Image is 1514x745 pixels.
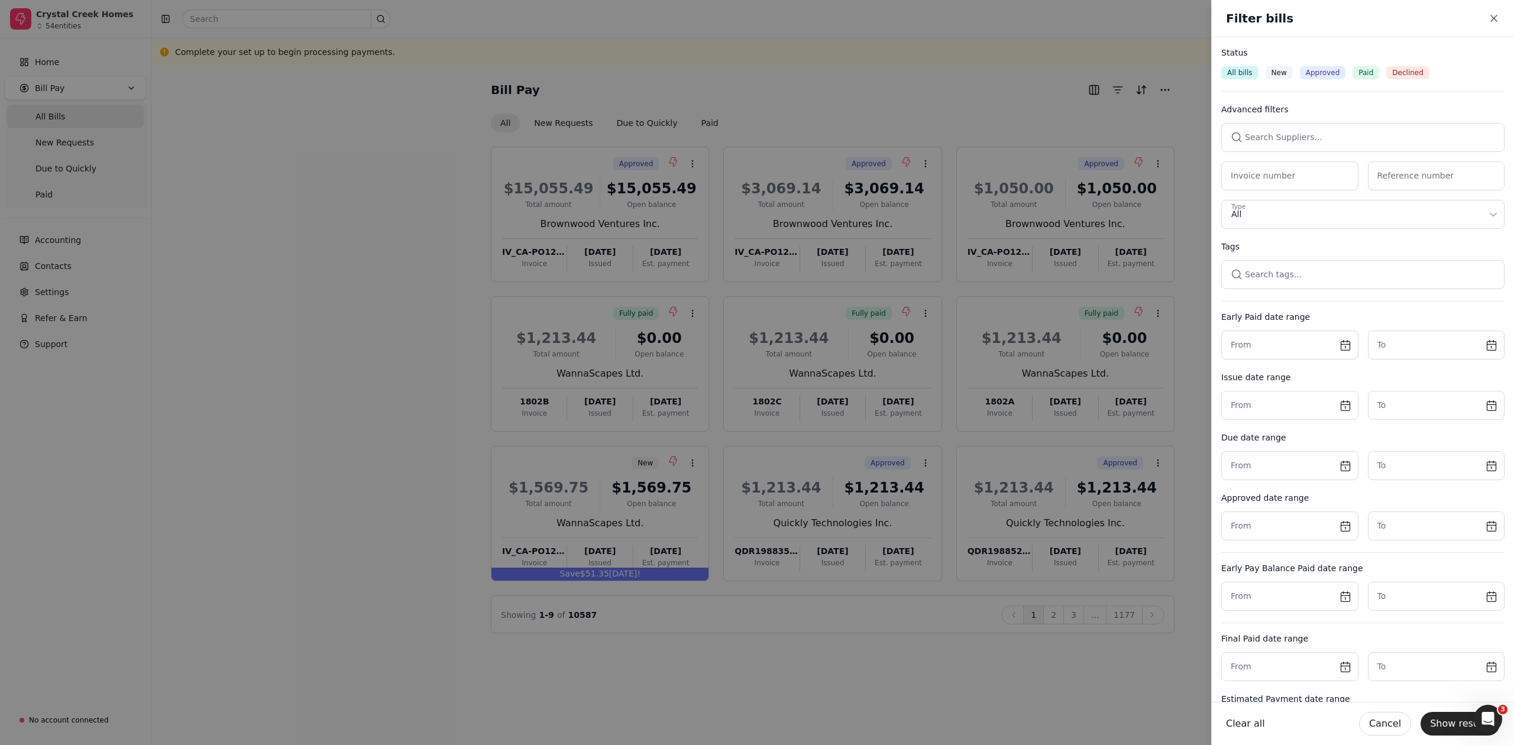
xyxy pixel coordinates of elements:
[1221,492,1505,504] div: Approved date range
[1368,582,1505,611] button: To
[1231,170,1295,182] label: Invoice number
[1377,339,1386,351] label: To
[1221,633,1505,645] div: Final Paid date range
[1421,712,1500,736] button: Show results
[1377,660,1386,673] label: To
[1231,339,1251,351] label: From
[1368,511,1505,540] button: To
[1221,652,1358,681] button: From
[1386,66,1429,79] button: Declined
[1221,47,1505,59] div: Status
[1221,391,1358,420] button: From
[1226,712,1265,736] button: Clear all
[1221,562,1505,575] div: Early Pay Balance Paid date range
[1221,66,1259,79] button: All bills
[1226,9,1293,27] h2: Filter bills
[1221,241,1505,253] div: Tags
[1221,371,1505,384] div: Issue date range
[1377,170,1454,182] label: Reference number
[1231,459,1251,472] label: From
[1368,451,1505,480] button: To
[1231,660,1251,673] label: From
[1227,67,1253,78] span: All bills
[1221,331,1358,359] button: From
[1221,451,1358,480] button: From
[1377,520,1386,532] label: To
[1306,67,1340,78] span: Approved
[1272,67,1287,78] span: New
[1377,459,1386,472] label: To
[1377,590,1386,603] label: To
[1392,67,1424,78] span: Declined
[1300,66,1346,79] button: Approved
[1368,652,1505,681] button: To
[1368,331,1505,359] button: To
[1221,582,1358,611] button: From
[1221,511,1358,540] button: From
[1221,432,1505,444] div: Due date range
[1498,705,1507,714] span: 3
[1266,66,1293,79] button: New
[1474,705,1502,733] iframe: Intercom live chat
[1368,391,1505,420] button: To
[1377,399,1386,412] label: To
[1221,693,1505,705] div: Estimated Payment date range
[1221,311,1505,323] div: Early Paid date range
[1231,520,1251,532] label: From
[1231,590,1251,603] label: From
[1358,67,1373,78] span: Paid
[1221,103,1505,116] div: Advanced filters
[1353,66,1379,79] button: Paid
[1231,202,1246,212] div: Type
[1231,399,1251,412] label: From
[1359,712,1411,736] button: Cancel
